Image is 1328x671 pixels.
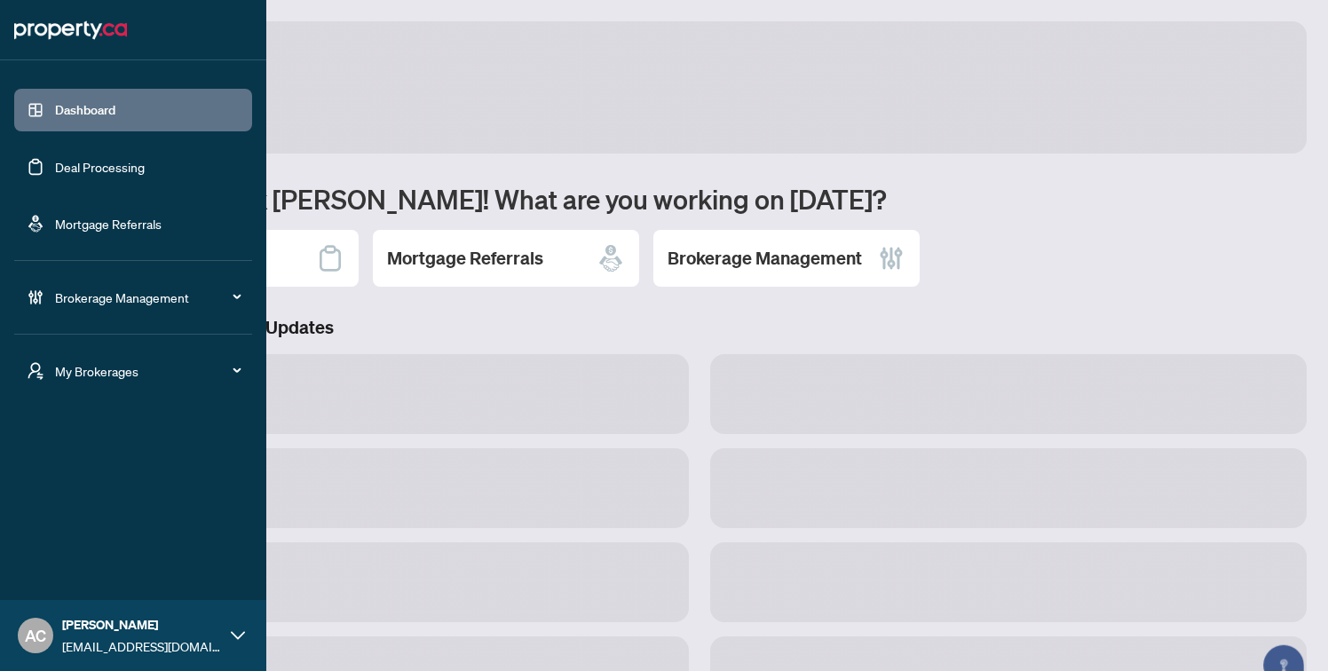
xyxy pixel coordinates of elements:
[92,315,1307,340] h3: Brokerage & Industry Updates
[387,246,543,271] h2: Mortgage Referrals
[55,288,240,307] span: Brokerage Management
[25,623,46,648] span: AC
[55,102,115,118] a: Dashboard
[55,159,145,175] a: Deal Processing
[668,246,862,271] h2: Brokerage Management
[55,361,240,381] span: My Brokerages
[1257,609,1310,662] button: Open asap
[62,615,222,635] span: [PERSON_NAME]
[27,362,44,380] span: user-switch
[92,182,1307,216] h1: Welcome back [PERSON_NAME]! What are you working on [DATE]?
[62,636,222,656] span: [EMAIL_ADDRESS][DOMAIN_NAME]
[14,16,127,44] img: logo
[55,216,162,232] a: Mortgage Referrals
